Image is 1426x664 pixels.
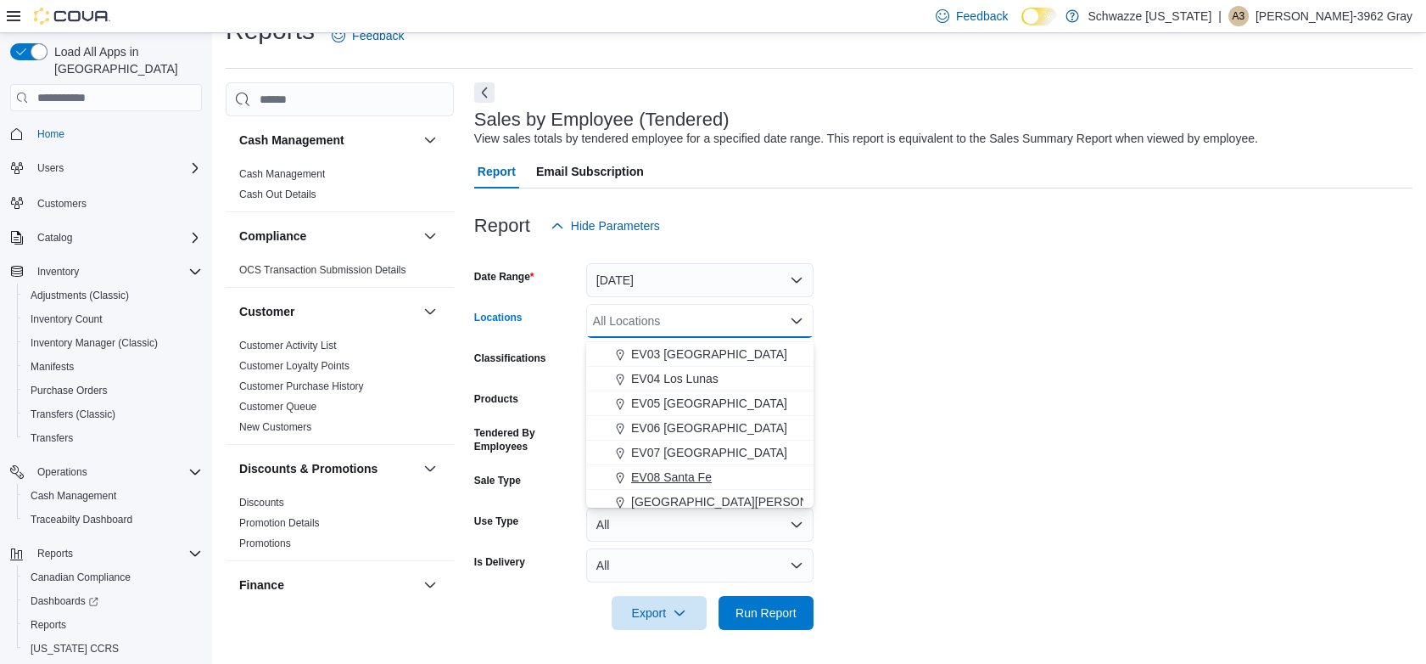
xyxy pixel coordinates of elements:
h3: Customer [239,303,294,320]
label: Sale Type [474,474,521,487]
div: View sales totals by tendered employee for a specified date range. This report is equivalent to t... [474,130,1258,148]
h3: Finance [239,577,284,594]
label: Is Delivery [474,555,525,569]
span: Promotions [239,537,291,550]
button: Customers [3,190,209,215]
img: Cova [34,8,110,25]
span: Transfers [24,428,202,448]
a: Purchase Orders [24,380,115,401]
span: Traceabilty Dashboard [31,513,132,526]
a: Reports [24,615,73,635]
input: Dark Mode [1021,8,1057,25]
label: Date Range [474,270,534,284]
span: EV08 Santa Fe [631,469,712,486]
span: Reports [37,547,73,560]
div: Finance [226,609,454,656]
span: [US_STATE] CCRS [31,642,119,656]
span: Manifests [24,357,202,377]
h3: Discounts & Promotions [239,460,377,477]
span: Adjustments (Classic) [31,289,129,302]
span: Canadian Compliance [24,567,202,588]
button: Traceabilty Dashboard [17,508,209,532]
label: Use Type [474,515,518,528]
span: Operations [37,465,87,479]
button: Export [612,596,707,630]
label: Classifications [474,352,546,365]
button: Canadian Compliance [17,566,209,589]
span: Transfers [31,431,73,445]
a: Customers [31,194,93,214]
span: New Customers [239,420,311,434]
button: Cash Management [239,132,417,149]
button: EV08 Santa Fe [586,465,814,490]
button: Next [474,82,495,103]
span: Washington CCRS [24,639,202,659]
span: EV07 [GEOGRAPHIC_DATA] [631,444,787,461]
span: Dashboards [31,594,98,608]
button: Inventory [3,260,209,284]
span: Email Subscription [536,155,644,189]
span: Home [31,123,202,144]
span: Export [622,596,696,630]
a: Customer Queue [239,401,316,413]
a: Inventory Manager (Classic) [24,333,165,353]
span: Customer Activity List [239,339,337,352]
span: Canadian Compliance [31,571,131,584]
button: Run Report [719,596,814,630]
span: Reports [31,618,66,632]
span: Customer Queue [239,400,316,414]
span: Inventory Count [24,309,202,329]
label: Products [474,392,518,406]
a: Promotion Details [239,517,320,529]
span: Customer Loyalty Points [239,359,350,373]
button: Inventory Manager (Classic) [17,331,209,355]
a: Transfers (Classic) [24,404,122,425]
button: Operations [31,462,94,482]
span: Reports [31,543,202,564]
button: Catalog [31,228,79,248]
button: Customer [239,303,417,320]
span: Users [31,158,202,178]
button: Inventory [31,262,86,282]
a: Customer Loyalty Points [239,360,350,372]
a: Customer Purchase History [239,380,364,392]
button: Home [3,121,209,146]
a: Adjustments (Classic) [24,285,136,306]
button: [DATE] [586,263,814,297]
button: Cash Management [17,484,209,508]
span: Customers [31,192,202,213]
a: OCS Transaction Submission Details [239,264,406,276]
a: Home [31,124,71,144]
a: Inventory Count [24,309,109,329]
a: New Customers [239,421,311,433]
button: Catalog [3,226,209,250]
span: Load All Apps in [GEOGRAPHIC_DATA] [48,43,202,77]
label: Tendered By Employees [474,426,579,453]
a: GL Account Totals [239,613,321,625]
p: | [1218,6,1222,26]
button: All [586,549,814,582]
a: Dashboards [17,589,209,613]
span: Inventory Count [31,312,103,326]
div: Compliance [226,260,454,287]
h3: Report [474,216,530,236]
span: Operations [31,462,202,482]
span: Cash Management [31,489,116,503]
a: Cash Management [239,168,325,180]
button: EV06 [GEOGRAPHIC_DATA] [586,416,814,441]
button: Reports [31,543,80,564]
span: GL Account Totals [239,612,321,626]
button: Reports [3,542,209,566]
h3: Cash Management [239,132,344,149]
button: Compliance [420,226,440,246]
button: Operations [3,460,209,484]
button: Reports [17,613,209,637]
span: Traceabilty Dashboard [24,509,202,530]
span: Report [478,155,516,189]
div: Alfred-3962 Gray [1228,6,1249,26]
span: EV04 Los Lunas [631,370,719,387]
span: Manifests [31,360,74,374]
span: Catalog [37,231,72,245]
a: Feedback [325,19,411,53]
